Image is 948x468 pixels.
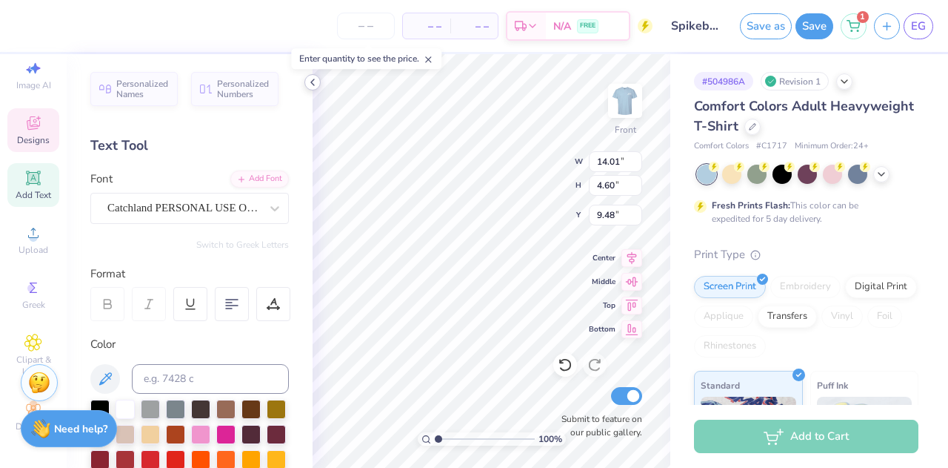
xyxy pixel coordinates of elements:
[845,276,917,298] div: Digital Print
[758,306,817,328] div: Transfers
[756,140,787,153] span: # C1717
[589,324,615,334] span: Bottom
[553,412,642,439] label: Submit to feature on our public gallery.
[589,253,615,263] span: Center
[553,19,571,34] span: N/A
[291,48,441,69] div: Enter quantity to see the price.
[196,239,289,251] button: Switch to Greek Letters
[694,246,918,263] div: Print Type
[412,19,441,34] span: – –
[911,18,926,35] span: EG
[795,140,869,153] span: Minimum Order: 24 +
[116,79,169,99] span: Personalized Names
[694,140,749,153] span: Comfort Colors
[538,432,562,446] span: 100 %
[589,277,615,287] span: Middle
[337,13,395,39] input: – –
[90,266,290,283] div: Format
[694,335,766,357] div: Rhinestones
[795,13,833,39] button: Save
[90,171,113,188] label: Font
[16,79,51,91] span: Image AI
[16,189,51,201] span: Add Text
[90,336,289,353] div: Color
[821,306,863,328] div: Vinyl
[904,13,933,39] a: EG
[230,171,289,188] div: Add Font
[7,354,59,378] span: Clipart & logos
[694,97,914,135] span: Comfort Colors Adult Heavyweight T-Shirt
[712,199,894,225] div: This color can be expedited for 5 day delivery.
[19,244,48,256] span: Upload
[90,136,289,156] div: Text Tool
[459,19,489,34] span: – –
[54,422,107,436] strong: Need help?
[16,421,51,432] span: Decorate
[817,378,848,393] span: Puff Ink
[132,364,289,394] input: e.g. 7428 c
[694,306,753,328] div: Applique
[610,86,640,116] img: Front
[867,306,902,328] div: Foil
[580,21,595,31] span: FREE
[701,378,740,393] span: Standard
[770,276,841,298] div: Embroidery
[694,276,766,298] div: Screen Print
[615,123,636,136] div: Front
[740,13,792,39] button: Save as
[589,300,615,311] span: Top
[217,79,270,99] span: Personalized Numbers
[761,72,829,90] div: Revision 1
[17,134,50,146] span: Designs
[857,11,869,23] span: 1
[660,11,732,41] input: Untitled Design
[22,299,45,311] span: Greek
[712,200,790,211] strong: Fresh Prints Flash:
[694,72,753,90] div: # 504986A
